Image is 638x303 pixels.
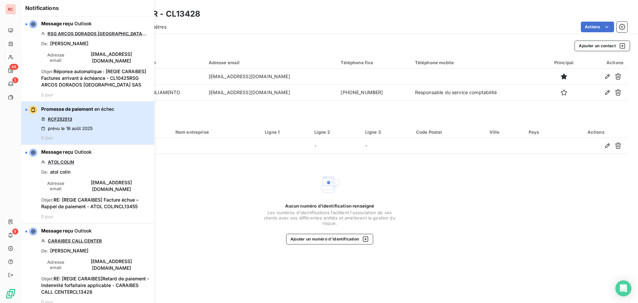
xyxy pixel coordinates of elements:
[588,60,623,65] div: Actions
[529,129,561,135] div: Pays
[48,116,72,122] a: RCF252513
[548,60,580,65] div: Principal
[73,51,150,64] span: [EMAIL_ADDRESS][DOMAIN_NAME]
[41,69,53,74] span: Objet :
[341,60,407,65] div: Téléphone fixe
[21,16,154,102] button: Message reçu OutlookRSG ARCOS DORADOS [GEOGRAPHIC_DATA] SASDe:[PERSON_NAME]Adresse email:[EMAIL_A...
[50,247,88,254] span: [PERSON_NAME]
[365,129,408,135] div: Ligne 3
[10,64,18,70] span: 46
[48,238,102,243] a: CARAIBES CALL CENTER
[205,84,337,100] td: [EMAIL_ADDRESS][DOMAIN_NAME]
[48,31,148,36] a: RSG ARCOS DORADOS [GEOGRAPHIC_DATA] SAS
[415,60,540,65] div: Téléphone mobile
[265,129,306,135] div: Ligne 1
[5,65,16,76] a: 46
[361,138,412,154] td: -
[575,41,630,51] button: Ajouter un contact
[41,21,73,26] span: Message reçu
[41,197,139,209] span: RE: [REGIE CARAIBES] Facture échue – Rappel de paiement - ATOL COLINCL13455
[205,69,337,84] td: [EMAIL_ADDRESS][DOMAIN_NAME]
[286,234,373,244] button: Ajouter un numéro d’identification
[263,210,396,226] span: Les numéros d'identifications facilitent l'association de vos clients avec vos différentes entité...
[285,203,374,209] span: Aucun numéro d’identification renseigné
[41,92,53,97] span: 0 jour
[489,129,521,135] div: Ville
[5,288,16,299] img: Logo LeanPay
[581,22,614,32] button: Actions
[416,129,481,135] div: Code Postal
[41,41,48,46] span: De :
[41,106,93,112] span: Promesse de paiement
[41,228,73,233] span: Message reçu
[12,228,18,234] span: 8
[41,276,53,281] span: Objet :
[41,276,149,295] span: RE: [REGIE CARAIBES]Retard de paiement - Indemnité forfaitaire applicable - CARAIBES CALL CENTERC...
[73,179,150,193] span: [EMAIL_ADDRESS][DOMAIN_NAME]
[5,78,16,89] a: 5
[41,126,93,131] div: prévu le 18 août 2025
[74,21,92,26] span: Outlook
[73,258,150,271] span: [EMAIL_ADDRESS][DOMAIN_NAME]
[314,129,357,135] div: Ligne 2
[319,174,340,195] img: Empty state
[5,4,16,15] div: RC
[175,129,257,135] div: Nom entreprise
[615,280,631,296] div: Open Intercom Messenger
[48,159,74,165] a: ATOL COLIN
[41,69,146,87] span: Réponse automatique : [REGIE CARAIBES] Factures arrivant à échéance - CL10425RSG ARCOS DORADOS [G...
[74,149,92,155] span: Outlook
[41,259,71,270] span: Adresse email :
[146,60,201,65] div: Nom
[337,84,411,100] td: [PHONE_NUMBER]
[209,60,333,65] div: Adresse email
[41,214,53,219] span: 0 jour
[41,169,48,175] span: De :
[41,52,71,63] span: Adresse email :
[94,106,114,112] span: en échec
[41,197,53,203] span: Objet :
[142,84,205,100] td: TAGLIAMENTO
[41,181,71,191] span: Adresse email :
[12,77,18,83] span: 5
[25,4,150,12] h6: Notifications
[50,169,70,175] span: atol colin
[568,129,623,135] div: Actions
[41,135,53,140] span: 0 jour
[310,138,361,154] td: -
[21,145,154,224] button: Message reçu OutlookATOL COLINDe:atol colinAdresse email:[EMAIL_ADDRESS][DOMAIN_NAME]Objet:RE: [R...
[411,84,544,100] td: Responsable du service comptabilité
[41,248,48,253] span: De :
[21,102,154,145] button: Promesse de paiement en échecRCF252513prévu le 18 août 20250 jour
[74,228,92,233] span: Outlook
[41,149,73,155] span: Message reçu
[50,40,88,47] span: [PERSON_NAME]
